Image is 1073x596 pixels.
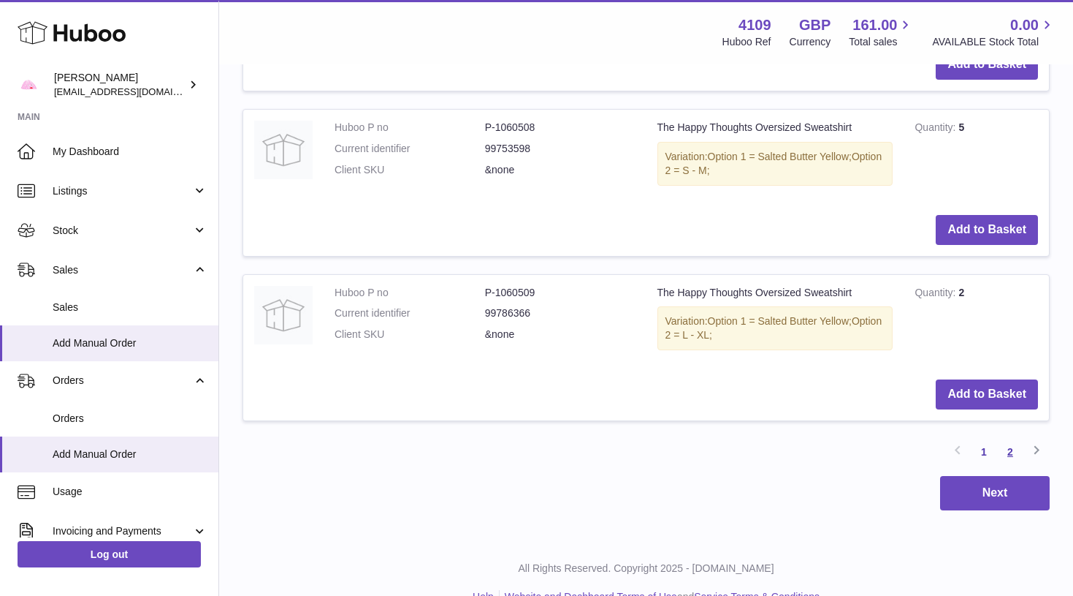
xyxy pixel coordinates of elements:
[708,151,852,162] span: Option 1 = Salted Butter Yellow;
[485,142,635,156] dd: 99753598
[646,275,904,369] td: The Happy Thoughts Oversized Sweatshirt
[485,328,635,342] dd: &none
[485,163,635,177] dd: &none
[53,448,207,461] span: Add Manual Order
[936,50,1038,80] button: Add to Basket
[971,439,997,465] a: 1
[646,110,904,204] td: The Happy Thoughts Oversized Sweatshirt
[335,306,485,320] dt: Current identifier
[18,541,201,567] a: Log out
[940,476,1050,510] button: Next
[335,286,485,300] dt: Huboo P no
[1010,15,1039,35] span: 0.00
[335,121,485,135] dt: Huboo P no
[18,74,39,96] img: hello@limpetstore.com
[53,301,207,314] span: Sales
[657,142,893,186] div: Variation:
[485,286,635,300] dd: P-1060509
[997,439,1023,465] a: 2
[665,151,882,176] span: Option 2 = S - M;
[852,15,897,35] span: 161.00
[738,15,771,35] strong: 4109
[936,215,1038,245] button: Add to Basket
[849,35,914,49] span: Total sales
[53,224,192,238] span: Stock
[914,121,958,137] strong: Quantity
[54,86,215,97] span: [EMAIL_ADDRESS][DOMAIN_NAME]
[335,328,485,342] dt: Client SKU
[485,306,635,320] dd: 99786366
[53,263,192,277] span: Sales
[335,142,485,156] dt: Current identifier
[722,35,771,49] div: Huboo Ref
[936,380,1038,410] button: Add to Basket
[53,412,207,426] span: Orders
[53,374,192,388] span: Orders
[54,71,186,99] div: [PERSON_NAME]
[914,287,958,302] strong: Quantity
[932,35,1055,49] span: AVAILABLE Stock Total
[53,485,207,499] span: Usage
[53,524,192,538] span: Invoicing and Payments
[932,15,1055,49] a: 0.00 AVAILABLE Stock Total
[657,306,893,350] div: Variation:
[231,562,1061,576] p: All Rights Reserved. Copyright 2025 - [DOMAIN_NAME]
[53,336,207,350] span: Add Manual Order
[53,184,192,198] span: Listings
[335,163,485,177] dt: Client SKU
[254,286,313,344] img: The Happy Thoughts Oversized Sweatshirt
[53,145,207,159] span: My Dashboard
[799,15,830,35] strong: GBP
[904,275,1049,369] td: 2
[790,35,831,49] div: Currency
[254,121,313,179] img: The Happy Thoughts Oversized Sweatshirt
[708,315,852,327] span: Option 1 = Salted Butter Yellow;
[485,121,635,135] dd: P-1060508
[904,110,1049,204] td: 5
[849,15,914,49] a: 161.00 Total sales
